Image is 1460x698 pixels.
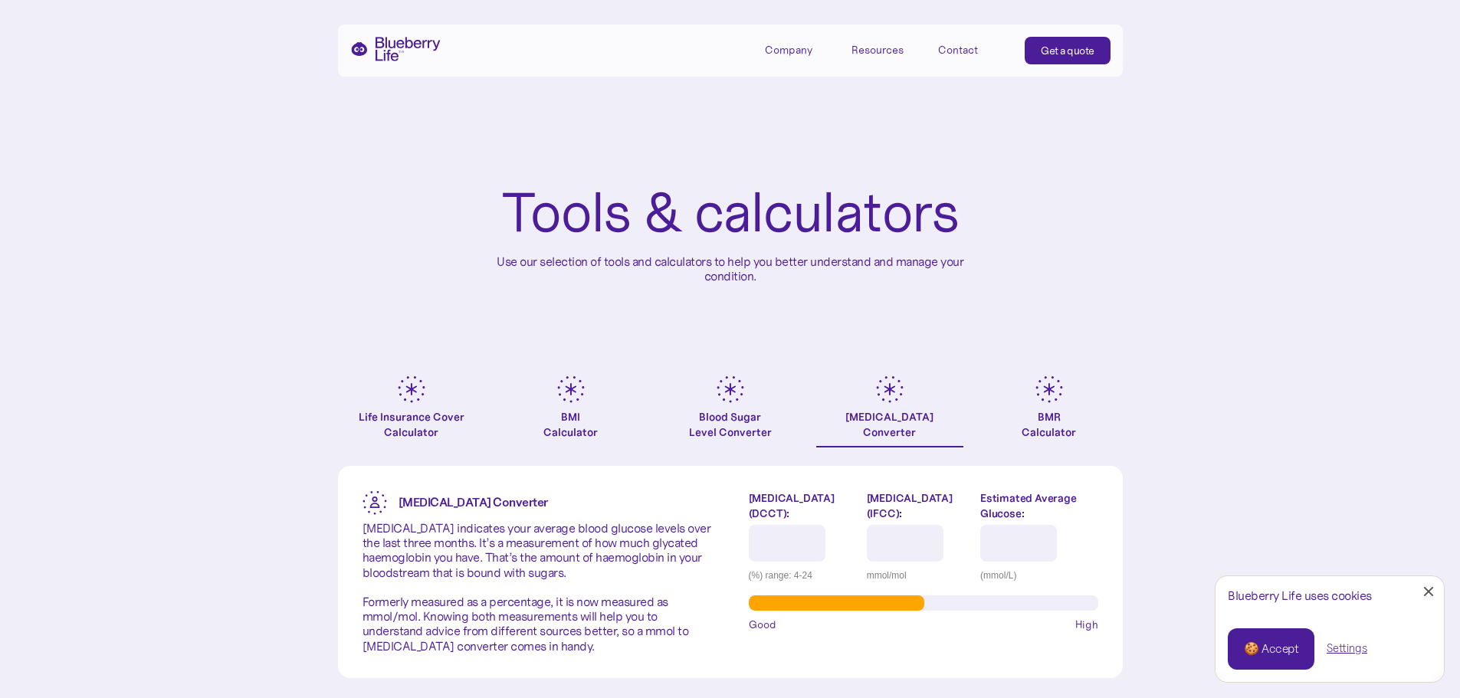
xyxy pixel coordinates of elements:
div: 🍪 Accept [1244,641,1298,657]
div: Life Insurance Cover Calculator [338,409,485,440]
a: 🍪 Accept [1228,628,1314,670]
div: Company [765,37,834,62]
label: [MEDICAL_DATA] (IFCC): [867,490,969,521]
a: BMICalculator [497,375,645,447]
p: Use our selection of tools and calculators to help you better understand and manage your condition. [485,254,976,283]
span: High [1075,617,1098,632]
a: Blood SugarLevel Converter [657,375,804,447]
div: Blood Sugar Level Converter [689,409,772,440]
div: (mmol/L) [980,568,1097,583]
a: Contact [938,37,1007,62]
div: Contact [938,44,978,57]
p: [MEDICAL_DATA] indicates your average blood glucose levels over the last three months. It’s a mea... [363,521,712,654]
a: Settings [1327,641,1367,657]
div: Get a quote [1041,43,1094,58]
label: [MEDICAL_DATA] (DCCT): [749,490,855,521]
div: mmol/mol [867,568,969,583]
label: Estimated Average Glucose: [980,490,1097,521]
div: Company [765,44,812,57]
a: Close Cookie Popup [1413,576,1444,607]
a: Life Insurance Cover Calculator [338,375,485,447]
a: [MEDICAL_DATA]Converter [816,375,963,447]
h1: Tools & calculators [501,184,959,242]
span: Good [749,617,776,632]
div: Resources [851,44,904,57]
div: (%) range: 4-24 [749,568,855,583]
div: BMI Calculator [543,409,598,440]
strong: [MEDICAL_DATA] Converter [399,494,548,510]
a: BMRCalculator [976,375,1123,447]
div: [MEDICAL_DATA] Converter [845,409,933,440]
div: Resources [851,37,920,62]
div: Blueberry Life uses cookies [1228,588,1432,603]
a: home [350,37,441,61]
a: Get a quote [1025,37,1111,64]
div: BMR Calculator [1022,409,1076,440]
